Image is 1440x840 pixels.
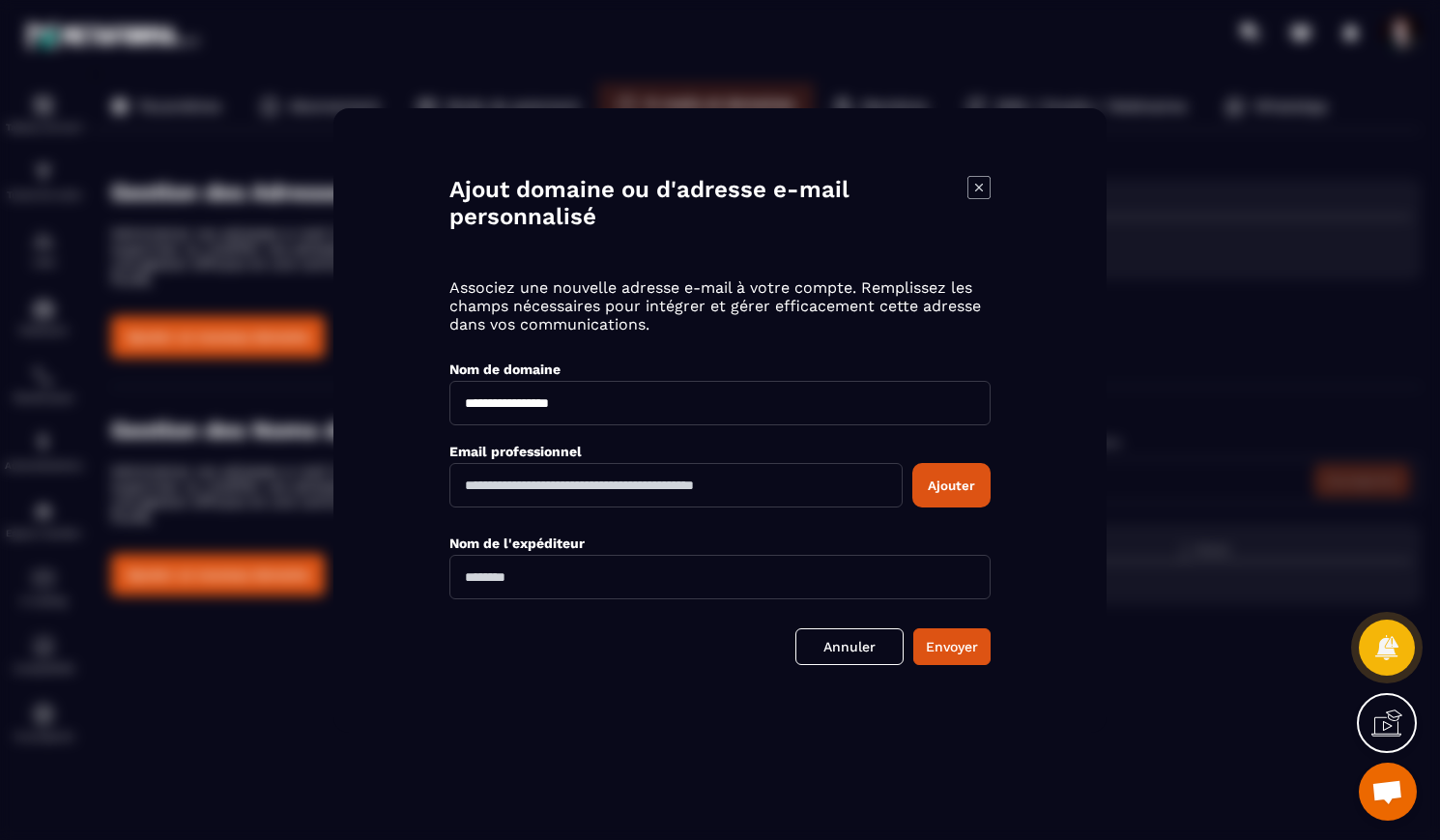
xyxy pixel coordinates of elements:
button: Ajouter [912,463,991,507]
h4: Ajout domaine ou d'adresse e-mail personnalisé [449,176,967,230]
label: Nom de domaine [449,362,561,377]
a: Annuler [795,628,904,665]
label: Nom de l'expéditeur [449,536,585,551]
p: Associez une nouvelle adresse e-mail à votre compte. Remplissez les champs nécessaires pour intég... [449,278,991,333]
button: Envoyer [913,628,991,665]
a: Ouvrir le chat [1359,763,1417,821]
label: Email professionnel [449,444,582,459]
